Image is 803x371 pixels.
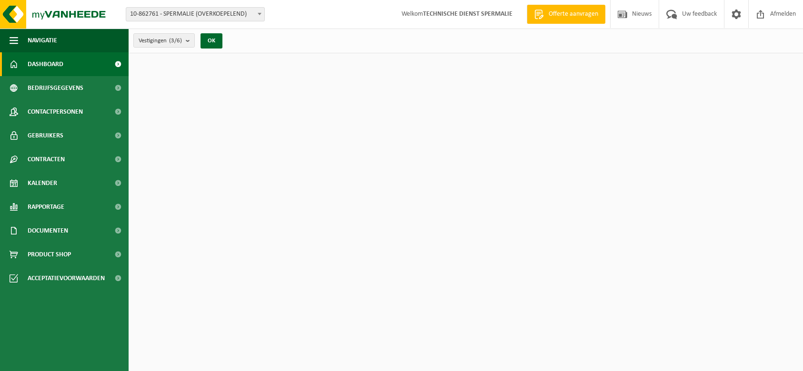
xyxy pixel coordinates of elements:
span: 10-862761 - SPERMALIE (OVERKOEPELEND) [126,7,265,21]
span: Gebruikers [28,124,63,147]
span: Dashboard [28,52,63,76]
button: Vestigingen(3/6) [133,33,195,48]
span: Vestigingen [139,34,182,48]
span: Documenten [28,219,68,243]
span: Contactpersonen [28,100,83,124]
span: Product Shop [28,243,71,266]
span: Bedrijfsgegevens [28,76,83,100]
span: Acceptatievoorwaarden [28,266,105,290]
strong: TECHNISCHE DIENST SPERMALIE [423,10,512,18]
a: Offerte aanvragen [527,5,605,24]
span: 10-862761 - SPERMALIE (OVERKOEPELEND) [126,8,264,21]
span: Kalender [28,171,57,195]
span: Rapportage [28,195,64,219]
button: OK [201,33,222,49]
count: (3/6) [169,38,182,44]
span: Contracten [28,147,65,171]
span: Navigatie [28,29,57,52]
span: Offerte aanvragen [546,10,601,19]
